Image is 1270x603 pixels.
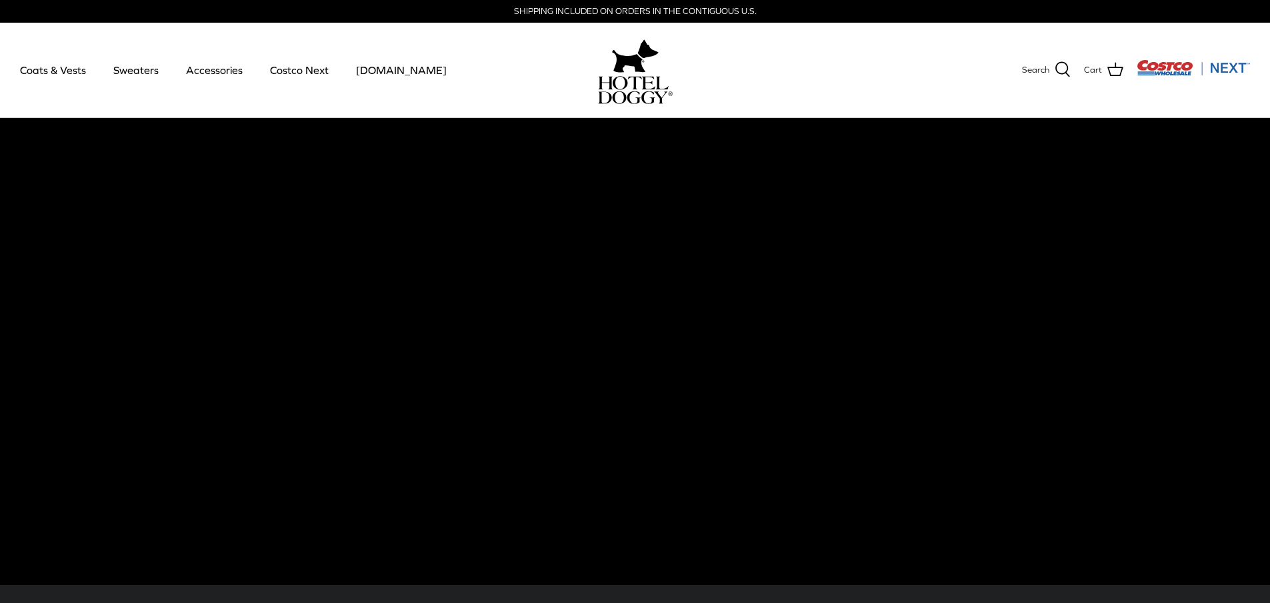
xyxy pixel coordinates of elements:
a: Accessories [174,47,255,93]
a: Costco Next [258,47,341,93]
a: [DOMAIN_NAME] [344,47,459,93]
a: Search [1022,61,1071,79]
a: Coats & Vests [8,47,98,93]
img: hoteldoggy.com [612,36,659,76]
a: Cart [1084,61,1123,79]
span: Search [1022,63,1049,77]
span: Cart [1084,63,1102,77]
img: Costco Next [1137,59,1250,76]
a: Sweaters [101,47,171,93]
img: hoteldoggycom [598,76,673,104]
a: hoteldoggy.com hoteldoggycom [598,36,673,104]
a: Visit Costco Next [1137,68,1250,78]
